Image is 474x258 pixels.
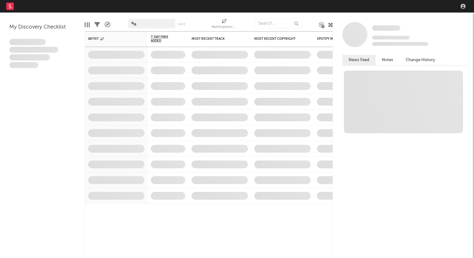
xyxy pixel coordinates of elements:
span: Tracking Since: [DATE] [372,36,410,39]
div: Filters [94,16,100,34]
div: Artist [88,37,135,41]
div: Most Recent Track [192,37,239,41]
div: Spotify Monthly Listeners [317,37,364,41]
span: Aliquam viverra [9,62,38,68]
div: A&R Pipeline [105,16,110,34]
div: My Discovery Checklist [9,24,75,31]
span: Integer aliquet in purus et [9,47,58,53]
span: Lorem ipsum dolor [9,39,46,45]
span: Praesent ac interdum [9,54,50,61]
div: Most Recent Copyright [254,37,301,41]
button: Save [177,23,186,26]
a: Some Artist [372,25,400,31]
span: 7-Day Fans Added [151,35,176,43]
button: News Feed [342,55,376,65]
button: Notes [376,55,399,65]
div: Notifications (Artist) [212,16,237,34]
button: Change History [399,55,441,65]
input: Search... [255,19,302,28]
div: Edit Columns [85,16,90,34]
div: Notifications (Artist) [212,24,237,31]
span: 0 fans last week [372,42,428,46]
